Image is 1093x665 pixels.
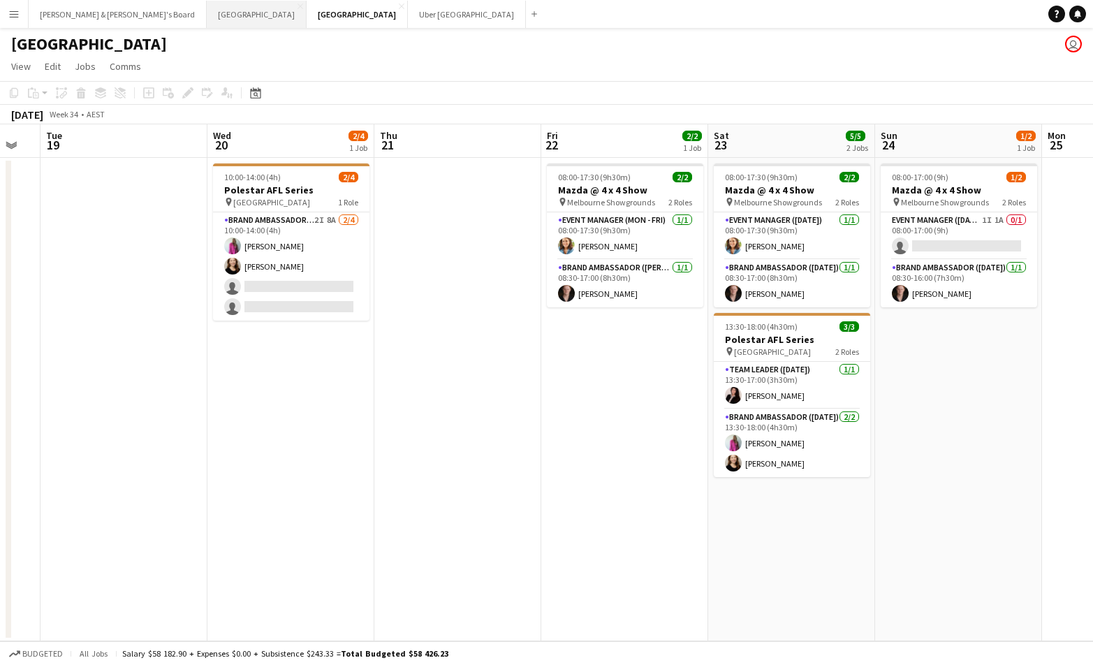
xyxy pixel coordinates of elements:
[44,137,62,153] span: 19
[892,172,948,182] span: 08:00-17:00 (9h)
[378,137,397,153] span: 21
[307,1,408,28] button: [GEOGRAPHIC_DATA]
[11,34,167,54] h1: [GEOGRAPHIC_DATA]
[881,163,1037,307] app-job-card: 08:00-17:00 (9h)1/2Mazda @ 4 x 4 Show Melbourne Showgrounds2 RolesEvent Manager ([DATE])1I1A0/108...
[408,1,526,28] button: Uber [GEOGRAPHIC_DATA]
[104,57,147,75] a: Comms
[547,163,703,307] app-job-card: 08:00-17:30 (9h30m)2/2Mazda @ 4 x 4 Show Melbourne Showgrounds2 RolesEvent Manager (Mon - Fri)1/1...
[668,197,692,207] span: 2 Roles
[881,184,1037,196] h3: Mazda @ 4 x 4 Show
[734,197,822,207] span: Melbourne Showgrounds
[714,409,870,477] app-card-role: Brand Ambassador ([DATE])2/213:30-18:00 (4h30m)[PERSON_NAME][PERSON_NAME]
[339,172,358,182] span: 2/4
[714,260,870,307] app-card-role: Brand Ambassador ([DATE])1/108:30-17:00 (8h30m)[PERSON_NAME]
[714,184,870,196] h3: Mazda @ 4 x 4 Show
[46,109,81,119] span: Week 34
[224,172,281,182] span: 10:00-14:00 (4h)
[77,648,110,659] span: All jobs
[545,137,558,153] span: 22
[211,137,231,153] span: 20
[714,129,729,142] span: Sat
[547,129,558,142] span: Fri
[110,60,141,73] span: Comms
[839,172,859,182] span: 2/2
[380,129,397,142] span: Thu
[567,197,655,207] span: Melbourne Showgrounds
[1016,131,1036,141] span: 1/2
[725,172,798,182] span: 08:00-17:30 (9h30m)
[734,346,811,357] span: [GEOGRAPHIC_DATA]
[714,163,870,307] app-job-card: 08:00-17:30 (9h30m)2/2Mazda @ 4 x 4 Show Melbourne Showgrounds2 RolesEvent Manager ([DATE])1/108:...
[1065,36,1082,52] app-user-avatar: Jenny Tu
[233,197,310,207] span: [GEOGRAPHIC_DATA]
[846,131,865,141] span: 5/5
[6,57,36,75] a: View
[835,346,859,357] span: 2 Roles
[901,197,989,207] span: Melbourne Showgrounds
[879,137,897,153] span: 24
[682,131,702,141] span: 2/2
[846,142,868,153] div: 2 Jobs
[7,646,65,662] button: Budgeted
[341,648,448,659] span: Total Budgeted $58 426.23
[213,184,369,196] h3: Polestar AFL Series
[1006,172,1026,182] span: 1/2
[714,333,870,346] h3: Polestar AFL Series
[213,163,369,321] app-job-card: 10:00-14:00 (4h)2/4Polestar AFL Series [GEOGRAPHIC_DATA]1 RoleBrand Ambassador ([PERSON_NAME])2I8...
[1046,137,1066,153] span: 25
[75,60,96,73] span: Jobs
[673,172,692,182] span: 2/2
[725,321,798,332] span: 13:30-18:00 (4h30m)
[881,129,897,142] span: Sun
[683,142,701,153] div: 1 Job
[835,197,859,207] span: 2 Roles
[122,648,448,659] div: Salary $58 182.90 + Expenses $0.00 + Subsistence $243.33 =
[29,1,207,28] button: [PERSON_NAME] & [PERSON_NAME]'s Board
[1002,197,1026,207] span: 2 Roles
[1048,129,1066,142] span: Mon
[349,131,368,141] span: 2/4
[46,129,62,142] span: Tue
[22,649,63,659] span: Budgeted
[714,362,870,409] app-card-role: Team Leader ([DATE])1/113:30-17:00 (3h30m)[PERSON_NAME]
[11,108,43,122] div: [DATE]
[712,137,729,153] span: 23
[39,57,66,75] a: Edit
[714,212,870,260] app-card-role: Event Manager ([DATE])1/108:00-17:30 (9h30m)[PERSON_NAME]
[839,321,859,332] span: 3/3
[87,109,105,119] div: AEST
[338,197,358,207] span: 1 Role
[547,260,703,307] app-card-role: Brand Ambassador ([PERSON_NAME])1/108:30-17:00 (8h30m)[PERSON_NAME]
[213,129,231,142] span: Wed
[714,313,870,477] app-job-card: 13:30-18:00 (4h30m)3/3Polestar AFL Series [GEOGRAPHIC_DATA]2 RolesTeam Leader ([DATE])1/113:30-17...
[11,60,31,73] span: View
[207,1,307,28] button: [GEOGRAPHIC_DATA]
[881,212,1037,260] app-card-role: Event Manager ([DATE])1I1A0/108:00-17:00 (9h)
[69,57,101,75] a: Jobs
[547,184,703,196] h3: Mazda @ 4 x 4 Show
[1017,142,1035,153] div: 1 Job
[349,142,367,153] div: 1 Job
[558,172,631,182] span: 08:00-17:30 (9h30m)
[881,260,1037,307] app-card-role: Brand Ambassador ([DATE])1/108:30-16:00 (7h30m)[PERSON_NAME]
[45,60,61,73] span: Edit
[213,212,369,321] app-card-role: Brand Ambassador ([PERSON_NAME])2I8A2/410:00-14:00 (4h)[PERSON_NAME][PERSON_NAME]
[547,212,703,260] app-card-role: Event Manager (Mon - Fri)1/108:00-17:30 (9h30m)[PERSON_NAME]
